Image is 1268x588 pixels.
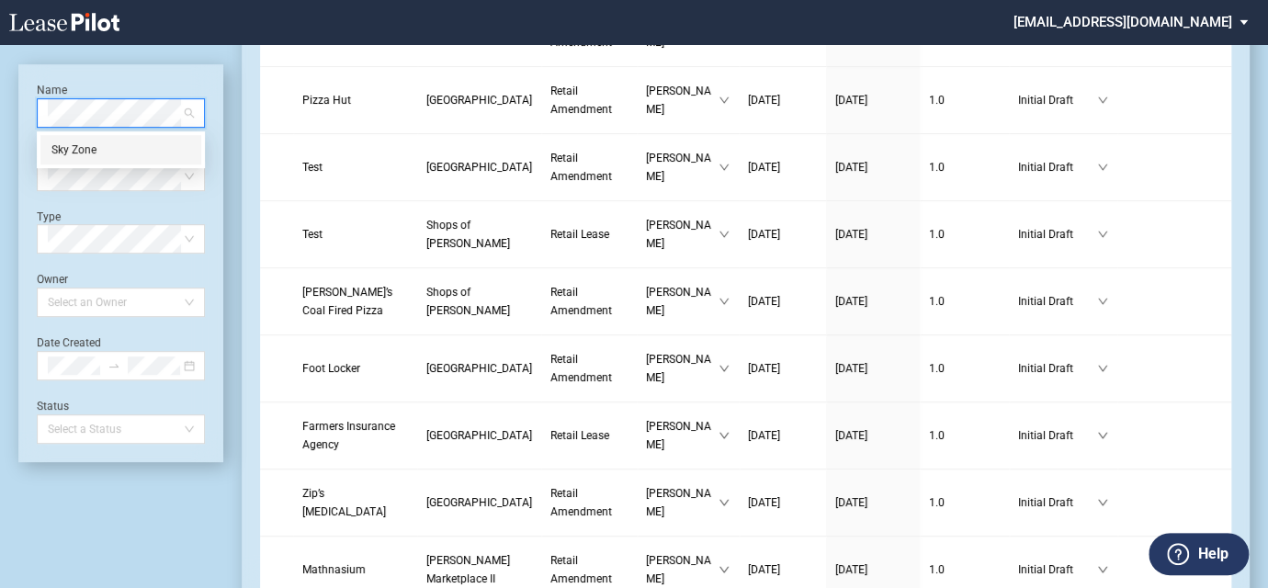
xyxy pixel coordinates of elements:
[1097,95,1108,106] span: down
[1144,229,1155,240] span: edit
[40,135,201,164] div: Sky Zone
[929,228,945,241] span: 1 . 0
[1018,158,1097,176] span: Initial Draft
[719,229,730,240] span: down
[550,152,612,183] span: Retail Amendment
[550,350,628,387] a: Retail Amendment
[835,563,867,576] span: [DATE]
[929,496,945,509] span: 1 . 0
[550,484,628,521] a: Retail Amendment
[426,216,532,253] a: Shops of [PERSON_NAME]
[1144,497,1155,508] span: edit
[1097,162,1108,173] span: down
[302,225,408,243] a: Test
[1192,95,1205,107] span: share-alt
[302,161,323,174] span: Test
[302,484,408,521] a: Zip’s [MEDICAL_DATA]
[426,91,532,109] a: [GEOGRAPHIC_DATA]
[646,484,719,521] span: [PERSON_NAME]
[37,273,68,286] label: Owner
[1097,229,1108,240] span: down
[1192,229,1205,242] span: share-alt
[302,417,408,454] a: Farmers Insurance Agency
[108,359,120,372] span: to
[1197,542,1228,566] label: Help
[426,426,532,445] a: [GEOGRAPHIC_DATA]
[929,158,1000,176] a: 1.0
[748,362,780,375] span: [DATE]
[646,216,719,253] span: [PERSON_NAME]
[37,210,61,223] label: Type
[426,554,510,585] span: Diffley Marketplace II
[1192,162,1205,175] span: share-alt
[646,283,719,320] span: [PERSON_NAME]
[550,283,628,320] a: Retail Amendment
[929,493,1000,512] a: 1.0
[748,496,780,509] span: [DATE]
[748,563,780,576] span: [DATE]
[835,161,867,174] span: [DATE]
[929,362,945,375] span: 1 . 0
[1168,296,1179,307] span: download
[550,228,609,241] span: Retail Lease
[108,359,120,372] span: swap-right
[302,420,395,451] span: Farmers Insurance Agency
[302,359,408,378] a: Foot Locker
[426,161,532,174] span: Union Plaza
[835,429,867,442] span: [DATE]
[835,496,867,509] span: [DATE]
[1168,162,1179,173] span: download
[1168,497,1179,508] span: download
[748,228,780,241] span: [DATE]
[550,82,628,119] a: Retail Amendment
[1192,363,1205,376] span: share-alt
[835,158,911,176] a: [DATE]
[719,296,730,307] span: down
[748,292,817,311] a: [DATE]
[1144,564,1155,575] span: edit
[302,563,366,576] span: Mathnasium
[929,429,945,442] span: 1 . 0
[1018,426,1097,445] span: Initial Draft
[748,91,817,109] a: [DATE]
[1168,363,1179,374] span: download
[646,551,719,588] span: [PERSON_NAME]
[929,295,945,308] span: 1 . 0
[1018,359,1097,378] span: Initial Draft
[37,336,101,349] label: Date Created
[929,91,1000,109] a: 1.0
[426,359,532,378] a: [GEOGRAPHIC_DATA]
[748,158,817,176] a: [DATE]
[1018,292,1097,311] span: Initial Draft
[835,91,911,109] a: [DATE]
[929,225,1000,243] a: 1.0
[929,563,945,576] span: 1 . 0
[835,292,911,311] a: [DATE]
[835,560,911,579] a: [DATE]
[426,496,532,509] span: Westgate Shopping Center
[426,94,532,107] span: Cinco Ranch
[748,295,780,308] span: [DATE]
[1097,564,1108,575] span: down
[748,161,780,174] span: [DATE]
[1192,296,1205,309] span: share-alt
[550,551,628,588] a: Retail Amendment
[302,158,408,176] a: Test
[302,286,392,317] span: Anthony’s Coal Fired Pizza
[719,564,730,575] span: down
[929,292,1000,311] a: 1.0
[835,94,867,107] span: [DATE]
[748,225,817,243] a: [DATE]
[550,286,612,317] span: Retail Amendment
[1149,533,1249,575] button: Help
[302,362,360,375] span: Foot Locker
[835,228,867,241] span: [DATE]
[835,359,911,378] a: [DATE]
[835,295,867,308] span: [DATE]
[550,353,612,384] span: Retail Amendment
[748,560,817,579] a: [DATE]
[302,283,408,320] a: [PERSON_NAME]’s Coal Fired Pizza
[302,228,323,241] span: Test
[646,417,719,454] span: [PERSON_NAME]
[1168,95,1179,106] span: download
